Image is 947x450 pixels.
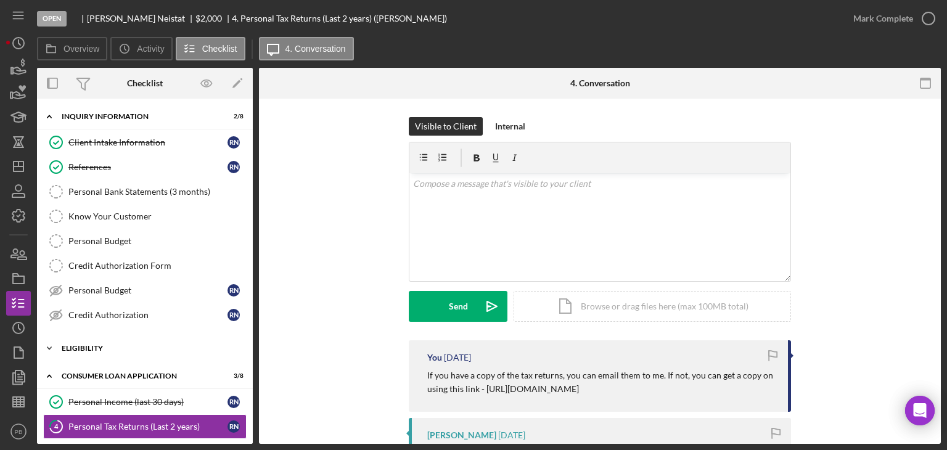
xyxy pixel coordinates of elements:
[202,44,237,54] label: Checklist
[68,236,246,246] div: Personal Budget
[54,422,59,430] tspan: 4
[228,309,240,321] div: R N
[43,130,247,155] a: Client Intake InformationRN
[43,179,247,204] a: Personal Bank Statements (3 months)
[232,14,447,23] div: 4. Personal Tax Returns (Last 2 years) ([PERSON_NAME])
[68,261,246,271] div: Credit Authorization Form
[110,37,172,60] button: Activity
[228,420,240,433] div: R N
[43,155,247,179] a: ReferencesRN
[415,117,477,136] div: Visible to Client
[444,353,471,362] time: 2025-09-30 15:03
[68,310,228,320] div: Credit Authorization
[68,137,228,147] div: Client Intake Information
[137,44,164,54] label: Activity
[6,419,31,444] button: PB
[498,430,525,440] time: 2025-09-29 22:36
[495,117,525,136] div: Internal
[43,229,247,253] a: Personal Budget
[68,162,228,172] div: References
[68,211,246,221] div: Know Your Customer
[127,78,163,88] div: Checklist
[427,430,496,440] div: [PERSON_NAME]
[228,136,240,149] div: R N
[176,37,245,60] button: Checklist
[62,113,213,120] div: Inquiry Information
[409,291,507,322] button: Send
[43,278,247,303] a: Personal BudgetRN
[449,291,468,322] div: Send
[853,6,913,31] div: Mark Complete
[221,372,244,380] div: 3 / 8
[15,428,23,435] text: PB
[195,13,222,23] span: $2,000
[68,397,228,407] div: Personal Income (last 30 days)
[905,396,935,425] div: Open Intercom Messenger
[570,78,630,88] div: 4. Conversation
[37,37,107,60] button: Overview
[68,422,228,432] div: Personal Tax Returns (Last 2 years)
[228,396,240,408] div: R N
[228,284,240,297] div: R N
[489,117,531,136] button: Internal
[285,44,346,54] label: 4. Conversation
[221,113,244,120] div: 2 / 8
[43,253,247,278] a: Credit Authorization Form
[409,117,483,136] button: Visible to Client
[259,37,354,60] button: 4. Conversation
[427,369,776,396] p: If you have a copy of the tax returns, you can email them to me. If not, you can get a copy on us...
[427,353,442,362] div: You
[43,390,247,414] a: Personal Income (last 30 days)RN
[841,6,941,31] button: Mark Complete
[68,285,228,295] div: Personal Budget
[87,14,195,23] div: [PERSON_NAME] Neistat
[228,161,240,173] div: R N
[37,11,67,27] div: Open
[62,372,213,380] div: Consumer Loan Application
[43,204,247,229] a: Know Your Customer
[64,44,99,54] label: Overview
[43,414,247,439] a: 4Personal Tax Returns (Last 2 years)RN
[68,187,246,197] div: Personal Bank Statements (3 months)
[43,303,247,327] a: Credit AuthorizationRN
[62,345,237,352] div: Eligibility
